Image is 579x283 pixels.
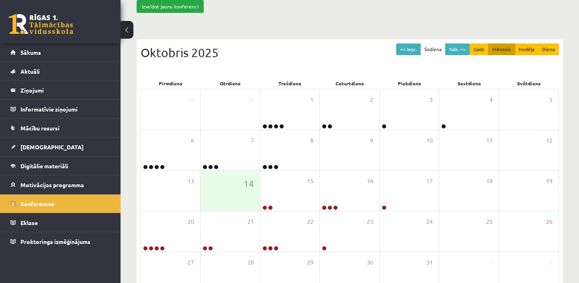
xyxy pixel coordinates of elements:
a: Motivācijas programma [10,176,110,194]
span: 15 [307,177,313,186]
span: 13 [188,177,194,186]
button: << Iepr. [396,43,421,55]
div: Sestdiena [440,78,499,89]
span: 28 [248,258,254,267]
span: Aktuāli [20,68,40,75]
span: 5 [549,95,552,104]
span: 19 [546,177,552,186]
span: [DEMOGRAPHIC_DATA] [20,143,84,151]
span: 23 [367,217,373,226]
span: 14 [243,177,254,190]
a: Informatīvie ziņojumi [10,100,110,118]
button: Nāk. >> [445,43,470,55]
span: 22 [307,217,313,226]
a: Rīgas 1. Tālmācības vidusskola [9,14,73,34]
legend: Informatīvie ziņojumi [20,100,110,118]
span: 4 [489,95,493,104]
span: 30 [248,95,254,104]
span: 10 [426,136,433,145]
span: 31 [426,258,433,267]
span: 29 [307,258,313,267]
span: 2 [370,95,373,104]
button: Šodiena [420,43,446,55]
button: Nedēļa [515,43,538,55]
span: 29 [188,95,194,104]
span: 25 [486,217,493,226]
span: 17 [426,177,433,186]
span: Sākums [20,49,41,56]
legend: Ziņojumi [20,81,110,99]
a: Aktuāli [10,62,110,81]
span: Eklase [20,219,38,226]
div: Pirmdiena [141,78,201,89]
button: Diena [538,43,559,55]
div: Ceturtdiena [320,78,380,89]
span: 8 [310,136,313,145]
a: Mācību resursi [10,119,110,137]
span: Konferences [20,200,54,207]
span: 18 [486,177,493,186]
div: Trešdiena [260,78,320,89]
button: Gads [470,43,489,55]
span: 21 [248,217,254,226]
div: Svētdiena [499,78,559,89]
span: 2 [549,258,552,267]
span: Mācību resursi [20,124,59,132]
span: Motivācijas programma [20,181,84,188]
span: 27 [188,258,194,267]
div: Piekdiena [380,78,440,89]
a: [DEMOGRAPHIC_DATA] [10,138,110,156]
span: 1 [489,258,493,267]
span: Digitālie materiāli [20,162,68,169]
a: Eklase [10,213,110,232]
span: 20 [188,217,194,226]
div: Otrdiena [201,78,260,89]
span: 11 [486,136,493,145]
span: Proktoringa izmēģinājums [20,238,90,245]
span: 16 [367,177,373,186]
a: Proktoringa izmēģinājums [10,232,110,251]
button: Mēnesis [488,43,515,55]
span: 9 [370,136,373,145]
span: 7 [251,136,254,145]
span: 26 [546,217,552,226]
span: 6 [191,136,194,145]
span: 30 [367,258,373,267]
a: Sākums [10,43,110,62]
span: 12 [546,136,552,145]
a: Digitālie materiāli [10,157,110,175]
a: Konferences [10,194,110,213]
div: Oktobris 2025 [141,43,559,62]
span: 3 [430,95,433,104]
span: 1 [310,95,313,104]
a: Ziņojumi [10,81,110,99]
span: 24 [426,217,433,226]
